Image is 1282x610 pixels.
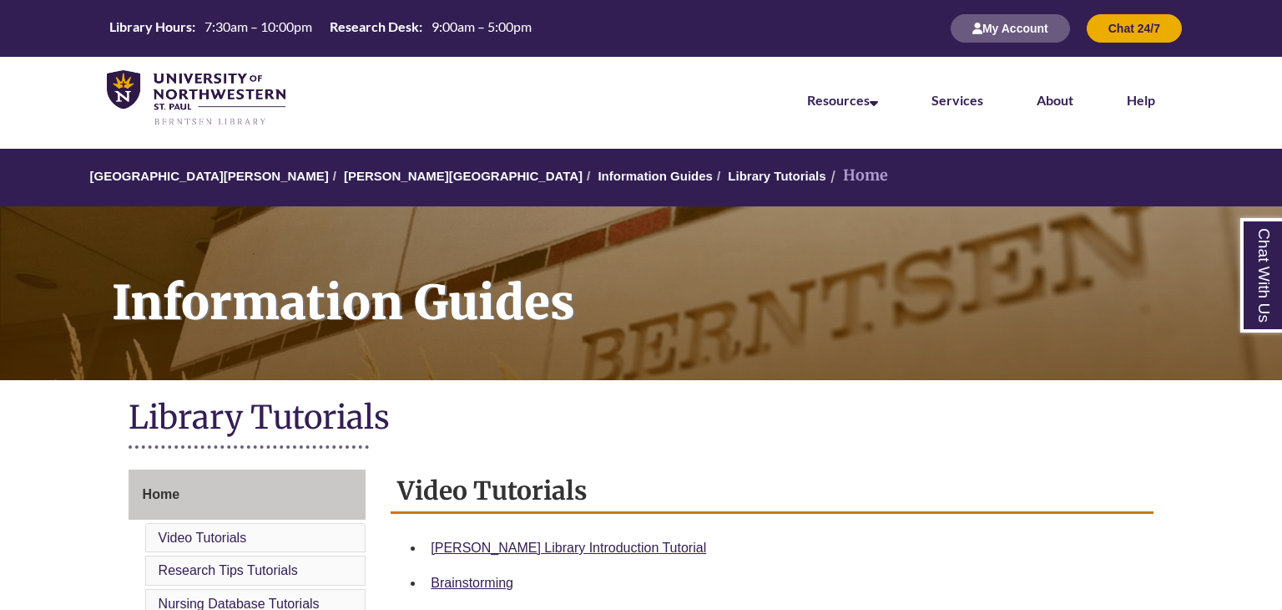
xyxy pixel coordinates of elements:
button: Chat 24/7 [1087,14,1182,43]
a: [PERSON_NAME][GEOGRAPHIC_DATA] [344,169,583,183]
img: UNWSP Library Logo [107,70,285,127]
span: 9:00am – 5:00pm [432,18,532,34]
a: Services [931,92,983,108]
a: Library Tutorials [728,169,825,183]
h1: Library Tutorials [129,397,1154,441]
a: Resources [807,92,878,108]
h1: Information Guides [93,206,1282,358]
a: [GEOGRAPHIC_DATA][PERSON_NAME] [90,169,329,183]
h2: Video Tutorials [391,470,1153,514]
th: Library Hours: [103,18,198,36]
span: Home [143,487,179,501]
a: [PERSON_NAME] Library Introduction Tutorial [431,541,706,555]
a: Brainstorming [431,576,513,590]
a: Hours Today [103,18,538,40]
a: About [1037,92,1073,108]
a: Research Tips Tutorials [159,563,298,577]
a: Information Guides [598,169,713,183]
span: 7:30am – 10:00pm [204,18,312,34]
table: Hours Today [103,18,538,38]
a: Help [1127,92,1155,108]
a: My Account [951,21,1070,35]
a: Chat 24/7 [1087,21,1182,35]
a: Video Tutorials [159,531,247,545]
button: My Account [951,14,1070,43]
th: Research Desk: [323,18,425,36]
li: Home [826,164,888,188]
a: Home [129,470,366,520]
